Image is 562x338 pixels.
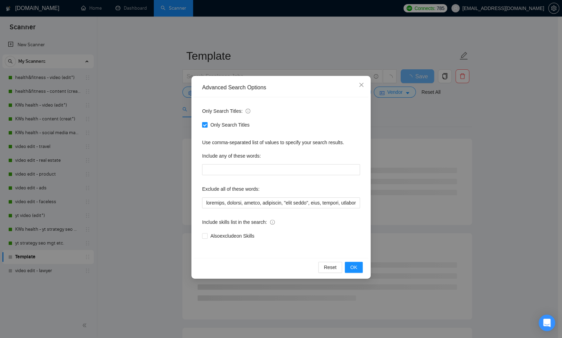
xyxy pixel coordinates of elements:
button: Close [352,76,371,95]
span: Reset [324,264,337,271]
span: info-circle [245,109,250,113]
div: Use comma-separated list of values to specify your search results. [202,139,360,146]
label: Exclude all of these words: [202,183,260,195]
div: Open Intercom Messenger [539,315,555,331]
label: Include any of these words: [202,150,261,161]
span: close [359,82,364,88]
span: Also exclude on Skills [208,232,257,240]
span: Include skills list in the search: [202,218,275,226]
span: info-circle [270,220,275,225]
span: Only Search Titles [208,121,252,129]
button: OK [345,262,363,273]
div: Advanced Search Options [202,84,360,91]
span: OK [350,264,357,271]
span: Only Search Titles: [202,107,250,115]
button: Reset [318,262,342,273]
